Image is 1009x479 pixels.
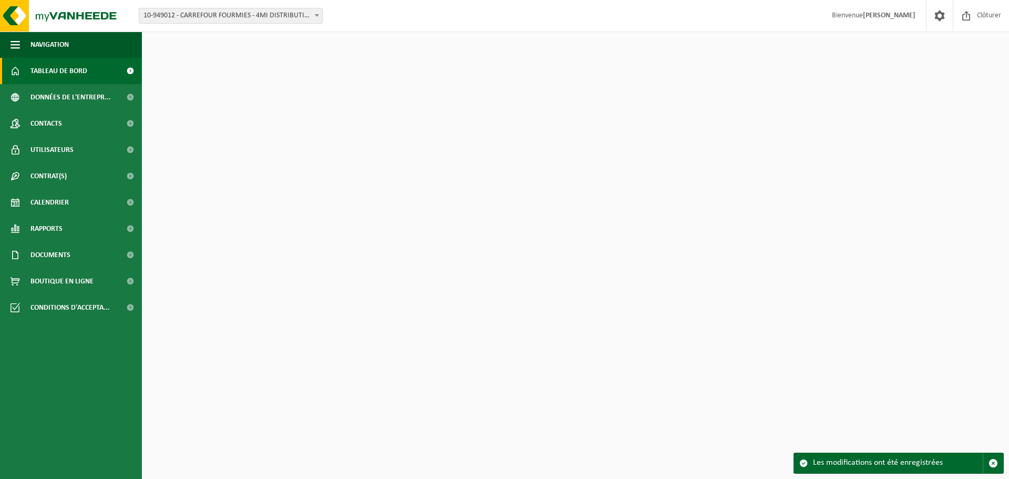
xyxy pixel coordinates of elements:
[30,216,63,242] span: Rapports
[813,453,983,473] div: Les modifications ont été enregistrées
[30,163,67,189] span: Contrat(s)
[30,84,111,110] span: Données de l'entrepr...
[139,8,322,23] span: 10-949012 - CARREFOUR FOURMIES - 4MI DISTRIBUTION - FOURMIES
[863,12,915,19] strong: [PERSON_NAME]
[139,8,323,24] span: 10-949012 - CARREFOUR FOURMIES - 4MI DISTRIBUTION - FOURMIES
[30,294,110,321] span: Conditions d'accepta...
[30,189,69,216] span: Calendrier
[30,242,70,268] span: Documents
[30,32,69,58] span: Navigation
[30,110,62,137] span: Contacts
[30,268,94,294] span: Boutique en ligne
[30,137,74,163] span: Utilisateurs
[30,58,87,84] span: Tableau de bord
